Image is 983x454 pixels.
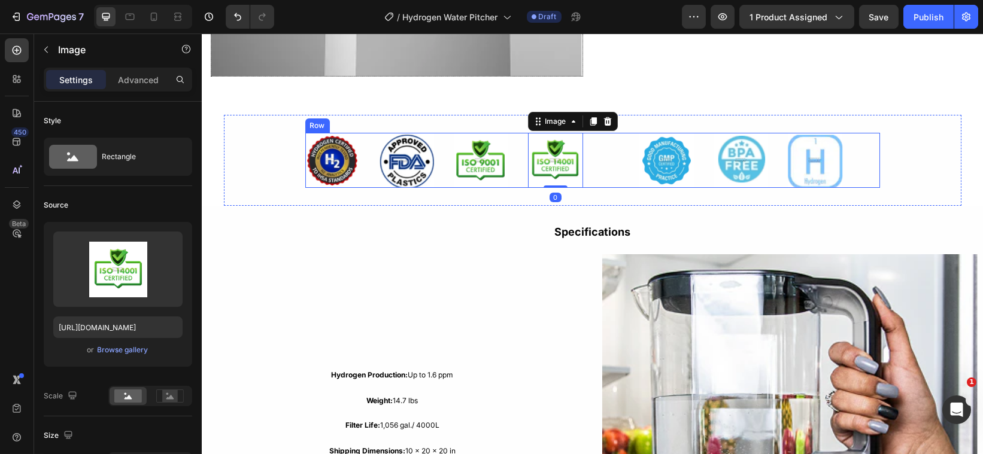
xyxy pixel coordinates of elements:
[586,99,641,154] img: Alt image
[44,388,80,404] div: Scale
[750,11,827,23] span: 1 product assigned
[106,87,126,97] div: Row
[202,33,983,454] iframe: Design area
[87,343,95,357] span: or
[348,159,360,169] div: 0
[967,377,976,387] span: 1
[44,428,75,444] div: Size
[78,10,84,24] p: 7
[89,242,147,297] img: preview-image
[403,11,498,23] span: Hydrogen Water Pitcher
[5,5,89,29] button: 7
[165,362,191,371] strong: Weight:
[9,219,29,228] div: Beta
[144,387,178,396] strong: Filter Life:
[739,5,854,29] button: 1 product assigned
[53,316,183,338] input: https://example.com/image.jpg
[914,11,943,23] div: Publish
[11,127,29,137] div: 450
[144,387,238,396] span: 1,056 gal./ 4000L
[165,362,216,371] span: 14.7 lbs
[859,5,899,29] button: Save
[942,395,971,424] iframe: Intercom live chat
[869,12,889,22] span: Save
[341,83,367,93] div: Image
[398,11,401,23] span: /
[118,74,159,86] p: Advanced
[128,413,254,422] span: 10 x 20 x 20 in
[252,99,307,154] img: Alt image
[102,143,175,170] div: Rectangle
[539,11,557,22] span: Draft
[512,99,567,154] img: Alt image
[58,42,160,57] p: Image
[128,413,204,422] strong: Shipping Dimensions:
[903,5,954,29] button: Publish
[59,74,93,86] p: Settings
[326,99,381,154] img: Alt image
[438,99,493,154] img: Alt image
[44,115,61,126] div: Style
[98,345,148,355] div: Browse gallery
[129,337,251,346] span: Up to 1.6 ppm
[129,337,206,346] strong: Hydrogen Production:
[44,200,68,211] div: Source
[97,344,149,356] button: Browse gallery
[226,5,274,29] div: Undo/Redo
[353,192,429,205] strong: Specifications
